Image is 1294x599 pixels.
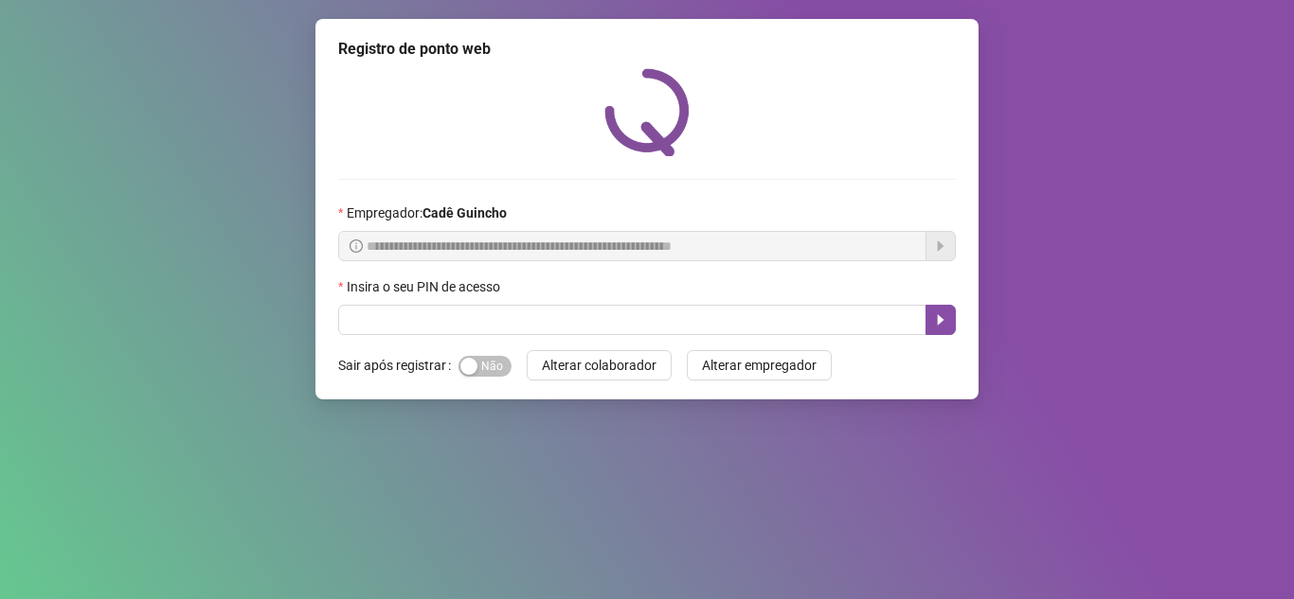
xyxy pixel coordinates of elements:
[347,203,507,223] span: Empregador :
[527,350,672,380] button: Alterar colaborador
[933,312,948,327] span: caret-right
[604,68,690,156] img: QRPoint
[338,350,458,380] label: Sair após registrar
[422,205,507,220] strong: Cadê Guincho
[338,38,956,61] div: Registro de ponto web
[687,350,832,380] button: Alterar empregador
[350,239,363,253] span: info-circle
[702,355,817,376] span: Alterar empregador
[542,355,656,376] span: Alterar colaborador
[338,276,512,297] label: Insira o seu PIN de acesso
